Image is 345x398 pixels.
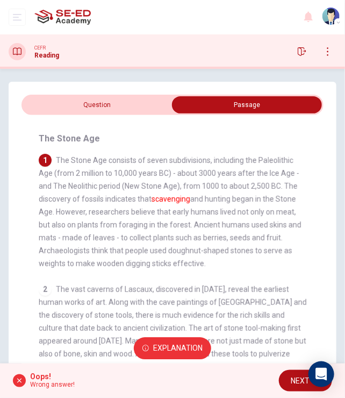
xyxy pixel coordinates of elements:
img: Profile picture [322,8,340,25]
span: The vast caverns of Lascaux, discovered in [DATE], reveal the earliest human works of art. Along ... [39,285,307,371]
button: open mobile menu [9,9,26,26]
span: The Stone Age consists of seven subdivisions, including the Paleolithic Age (from 2 million to 10... [39,156,301,268]
button: NEXT [279,370,332,392]
span: NEXT [291,374,310,388]
span: Oops! [30,373,75,381]
h4: The Stone Age [39,132,100,145]
span: Explanation [153,342,203,356]
div: 1 [39,154,52,167]
font: scavenging [152,195,190,203]
img: SE-ED Academy logo [34,6,91,28]
h1: Reading [34,52,59,59]
span: Wrong answer! [30,381,75,389]
div: Open Intercom Messenger [308,361,334,387]
div: 2 [39,283,52,296]
span: CEFR [34,44,46,52]
button: Explanation [134,338,211,360]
